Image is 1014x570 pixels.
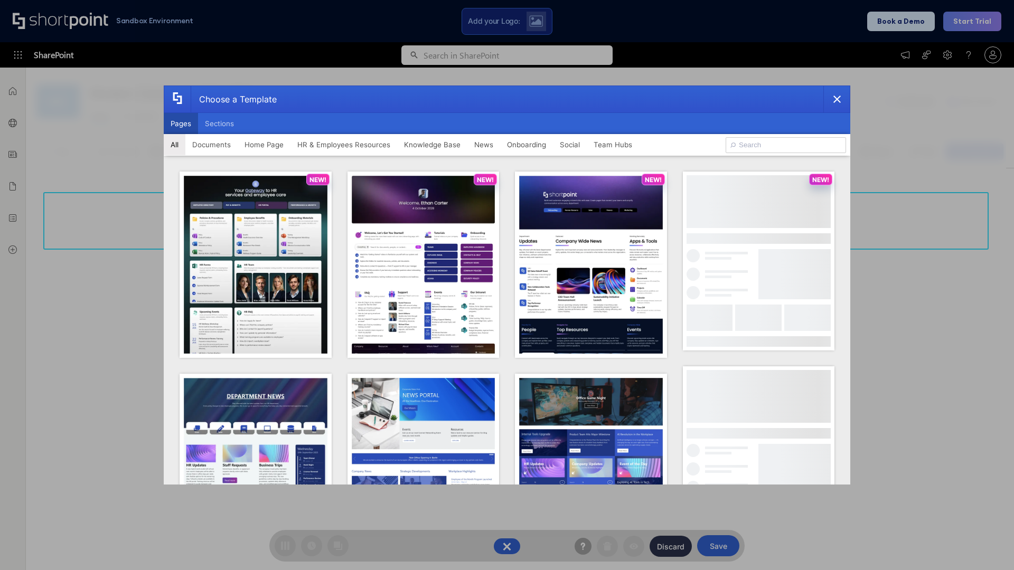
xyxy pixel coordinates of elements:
[238,134,290,155] button: Home Page
[164,134,185,155] button: All
[961,519,1014,570] iframe: Chat Widget
[467,134,500,155] button: News
[198,113,241,134] button: Sections
[812,176,829,184] p: NEW!
[185,134,238,155] button: Documents
[309,176,326,184] p: NEW!
[726,137,846,153] input: Search
[553,134,587,155] button: Social
[477,176,494,184] p: NEW!
[164,113,198,134] button: Pages
[500,134,553,155] button: Onboarding
[164,85,850,484] div: template selector
[290,134,397,155] button: HR & Employees Resources
[397,134,467,155] button: Knowledge Base
[645,176,662,184] p: NEW!
[191,86,277,112] div: Choose a Template
[587,134,639,155] button: Team Hubs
